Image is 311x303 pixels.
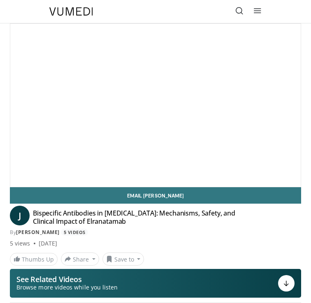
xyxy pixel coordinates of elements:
button: Save to [102,252,144,266]
span: Browse more videos while you listen [16,283,118,292]
a: 5 Videos [61,229,88,236]
a: J [10,206,30,225]
button: Share [61,252,99,266]
a: Thumbs Up [10,253,58,266]
p: See Related Videos [16,275,118,283]
img: VuMedi Logo [49,7,93,16]
a: [PERSON_NAME] [16,229,60,236]
span: 5 views [10,239,30,248]
a: Email [PERSON_NAME] [10,187,301,204]
div: By [10,229,301,236]
h4: Bispecific Antibodies in [MEDICAL_DATA]: Mechanisms, Safety, and Clinical Impact of Elranatamab [33,209,239,225]
button: See Related Videos Browse more videos while you listen [10,269,301,298]
video-js: Video Player [10,24,301,187]
div: [DATE] [39,239,57,248]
